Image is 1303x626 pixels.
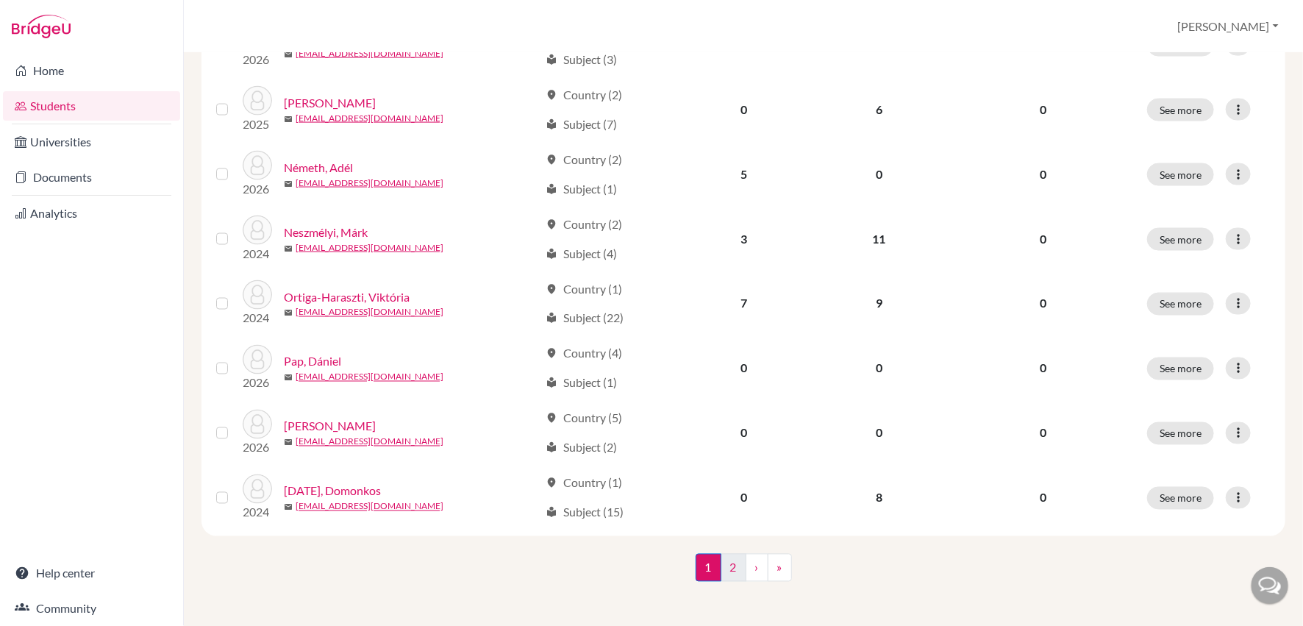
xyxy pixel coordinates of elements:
img: Patai, Dominik [243,410,272,439]
span: local_library [546,183,557,195]
a: [EMAIL_ADDRESS][DOMAIN_NAME] [296,241,443,255]
span: mail [284,179,293,188]
span: location_on [546,283,557,295]
a: Pap, Dániel [284,353,341,371]
a: [DATE], Domonkos [284,483,381,500]
p: 0 [957,489,1129,507]
p: 0 [957,230,1129,248]
p: 2024 [243,310,272,327]
div: Subject (1) [546,374,617,392]
p: 2026 [243,51,272,68]
div: Subject (4) [546,245,617,263]
a: Neszmélyi, Márk [284,224,368,241]
img: Bridge-U [12,15,71,38]
a: [EMAIL_ADDRESS][DOMAIN_NAME] [296,306,443,319]
td: 9 [810,271,949,336]
td: 5 [678,142,810,207]
span: Help [34,10,64,24]
img: Pap, Dániel [243,345,272,374]
span: mail [284,309,293,318]
button: [PERSON_NAME] [1171,13,1285,40]
a: 2 [721,554,746,582]
a: [EMAIL_ADDRESS][DOMAIN_NAME] [296,47,443,60]
img: Neszmélyi, Márk [243,216,272,245]
button: See more [1147,358,1214,380]
td: 11 [810,207,949,271]
div: Country (1) [546,474,622,492]
span: location_on [546,348,557,360]
a: [PERSON_NAME] [284,94,376,112]
td: 8 [810,466,949,530]
span: local_library [546,442,557,454]
span: local_library [546,54,557,65]
td: 0 [678,336,810,401]
a: Home [3,56,180,85]
img: Molnár, Ádám [243,86,272,115]
a: Community [3,594,180,623]
nav: ... [696,554,792,594]
span: location_on [546,154,557,166]
button: See more [1147,422,1214,445]
a: Help center [3,558,180,588]
a: [EMAIL_ADDRESS][DOMAIN_NAME] [296,112,443,125]
img: Ortiga-Haraszti, Viktória [243,280,272,310]
a: Németh, Adél [284,159,353,177]
span: local_library [546,377,557,389]
td: 3 [678,207,810,271]
button: See more [1147,99,1214,121]
span: location_on [546,89,557,101]
p: 2026 [243,374,272,392]
p: 0 [957,424,1129,442]
span: mail [284,115,293,124]
div: Subject (15) [546,504,624,522]
p: 2024 [243,504,272,522]
span: mail [284,374,293,383]
img: Péntek, Domonkos [243,474,272,504]
a: › [746,554,768,582]
td: 0 [678,466,810,530]
div: Subject (2) [546,439,617,457]
td: 0 [810,401,949,466]
span: mail [284,503,293,512]
a: » [768,554,792,582]
div: Subject (3) [546,51,617,68]
span: local_library [546,248,557,260]
p: 0 [957,360,1129,377]
span: mail [284,438,293,447]
td: 0 [678,77,810,142]
span: location_on [546,477,557,489]
p: 2026 [243,180,272,198]
button: See more [1147,487,1214,510]
p: 0 [957,295,1129,313]
span: local_library [546,507,557,519]
div: Subject (7) [546,115,617,133]
button: See more [1147,293,1214,316]
p: 2024 [243,245,272,263]
td: 0 [810,336,949,401]
td: 6 [810,77,949,142]
span: mail [284,50,293,59]
button: See more [1147,163,1214,186]
div: Country (2) [546,216,622,233]
span: local_library [546,313,557,324]
span: location_on [546,413,557,424]
td: 7 [678,271,810,336]
div: Country (1) [546,280,622,298]
div: Country (5) [546,410,622,427]
div: Country (4) [546,345,622,363]
a: [EMAIL_ADDRESS][DOMAIN_NAME] [296,371,443,384]
a: [EMAIL_ADDRESS][DOMAIN_NAME] [296,500,443,513]
a: [EMAIL_ADDRESS][DOMAIN_NAME] [296,435,443,449]
p: 0 [957,101,1129,118]
p: 2026 [243,439,272,457]
span: local_library [546,118,557,130]
a: Students [3,91,180,121]
a: [EMAIL_ADDRESS][DOMAIN_NAME] [296,177,443,190]
a: Documents [3,163,180,192]
p: 2025 [243,115,272,133]
td: 0 [678,401,810,466]
span: location_on [546,218,557,230]
div: Subject (22) [546,310,624,327]
a: Universities [3,127,180,157]
a: [PERSON_NAME] [284,418,376,435]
